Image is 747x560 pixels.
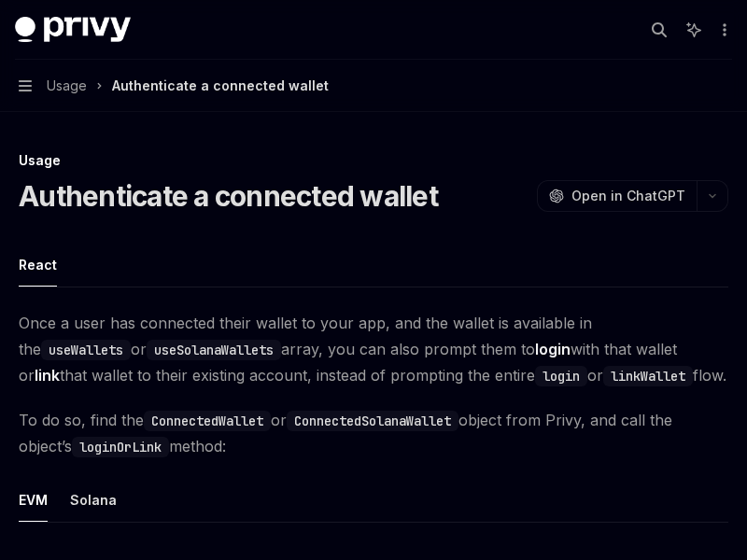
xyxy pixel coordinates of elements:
[144,411,271,431] code: ConnectedWallet
[147,340,281,360] code: useSolanaWallets
[571,187,685,205] span: Open in ChatGPT
[287,411,458,431] code: ConnectedSolanaWallet
[35,366,60,385] strong: link
[19,310,728,388] span: Once a user has connected their wallet to your app, and the wallet is available in the or array, ...
[535,366,587,386] code: login
[603,366,693,386] code: linkWallet
[19,151,728,170] div: Usage
[19,243,57,287] button: React
[19,407,728,459] span: To do so, find the or object from Privy, and call the object’s method:
[72,437,169,457] code: loginOrLink
[535,340,571,358] strong: login
[713,17,732,43] button: More actions
[19,478,48,522] button: EVM
[15,17,131,43] img: dark logo
[41,340,131,360] code: useWallets
[112,75,329,97] div: Authenticate a connected wallet
[47,75,87,97] span: Usage
[70,478,117,522] button: Solana
[19,179,438,213] h1: Authenticate a connected wallet
[537,180,697,212] button: Open in ChatGPT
